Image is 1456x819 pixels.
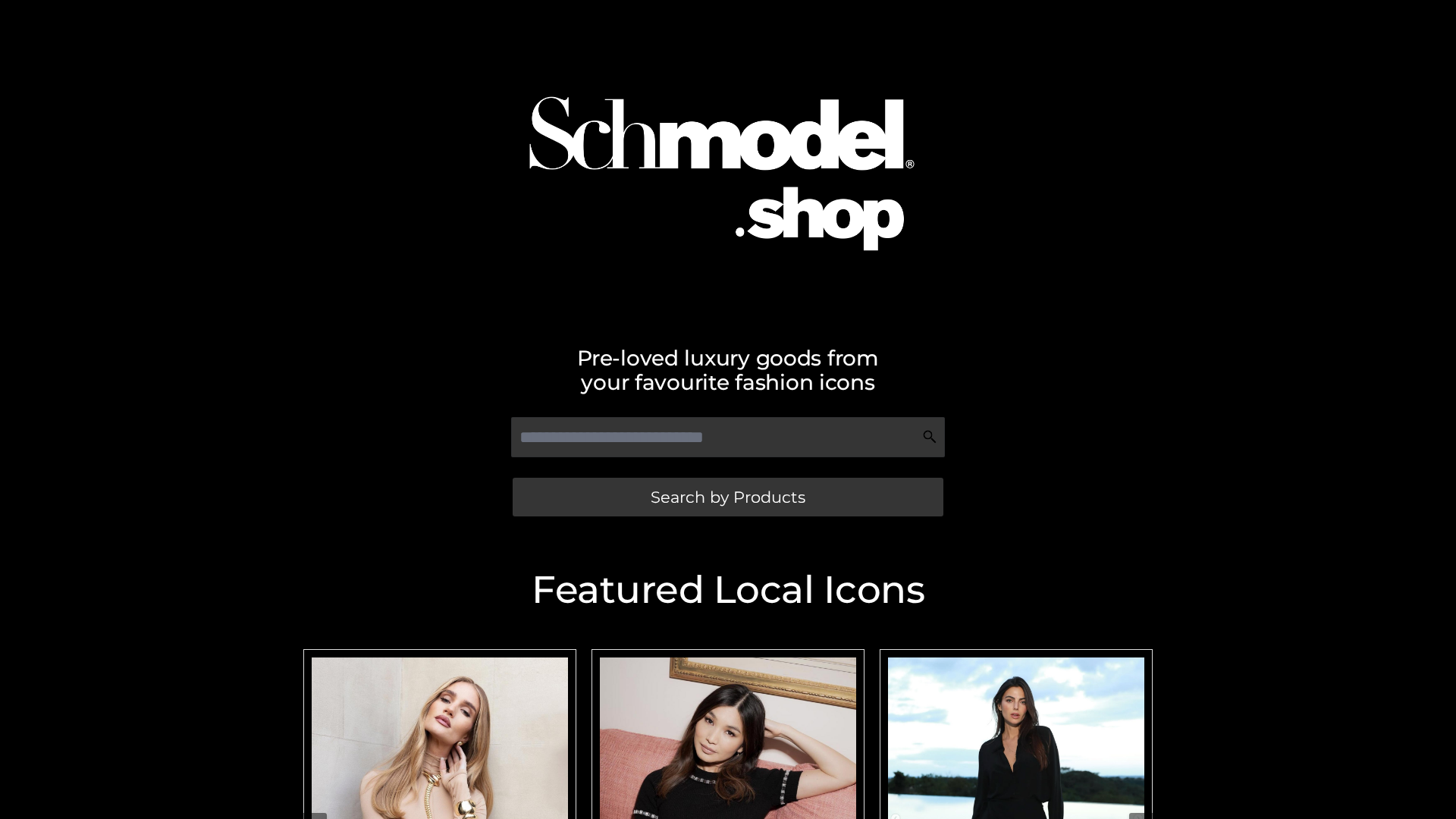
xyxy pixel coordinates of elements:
h2: Pre-loved luxury goods from your favourite fashion icons [296,346,1160,394]
span: Search by Products [651,489,805,505]
img: Search Icon [922,429,937,444]
a: Search by Products [513,478,943,516]
h2: Featured Local Icons​ [296,571,1160,609]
